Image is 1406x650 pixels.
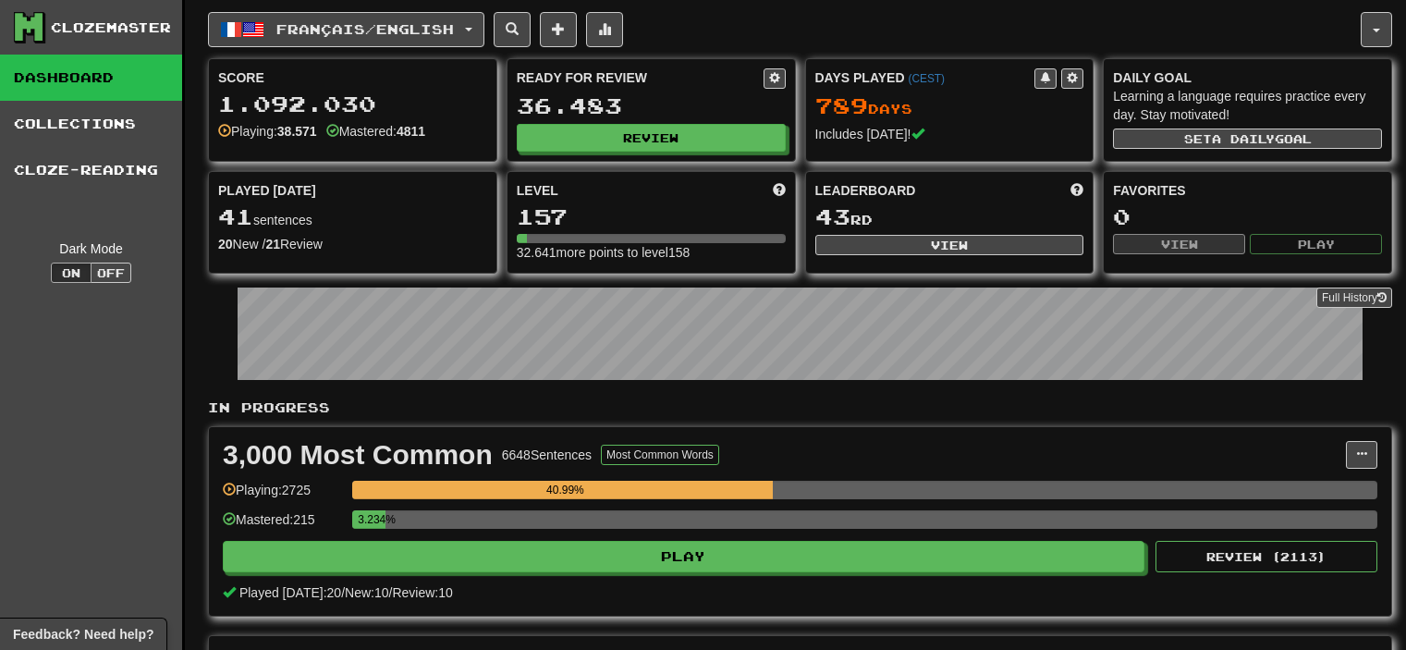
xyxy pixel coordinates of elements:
[517,68,764,87] div: Ready for Review
[341,585,345,600] span: /
[51,18,171,37] div: Clozemaster
[1113,87,1382,124] div: Learning a language requires practice every day. Stay motivated!
[397,124,425,139] strong: 4811
[517,94,786,117] div: 36.483
[218,122,317,141] div: Playing:
[815,235,1084,255] button: View
[517,205,786,228] div: 157
[1113,68,1382,87] div: Daily Goal
[815,68,1035,87] div: Days Played
[218,203,253,229] span: 41
[91,263,131,283] button: Off
[239,585,341,600] span: Played [DATE]: 20
[1155,541,1377,572] button: Review (2113)
[494,12,531,47] button: Search sentences
[208,399,1392,417] p: In Progress
[265,237,280,251] strong: 21
[601,445,719,465] button: Most Common Words
[223,541,1144,572] button: Play
[1113,234,1245,254] button: View
[392,585,452,600] span: Review: 10
[358,481,772,499] div: 40.99%
[815,94,1084,118] div: Day s
[223,441,493,469] div: 3,000 Most Common
[1113,205,1382,228] div: 0
[773,181,786,200] span: Score more points to level up
[517,124,786,152] button: Review
[517,243,786,262] div: 32.641 more points to level 158
[326,122,425,141] div: Mastered:
[1113,129,1382,149] button: Seta dailygoal
[502,446,592,464] div: 6648 Sentences
[14,239,168,258] div: Dark Mode
[358,510,385,529] div: 3.234%
[586,12,623,47] button: More stats
[1250,234,1382,254] button: Play
[218,235,487,253] div: New / Review
[908,72,945,85] a: (CEST)
[345,585,388,600] span: New: 10
[208,12,484,47] button: Français/English
[815,92,868,118] span: 789
[815,203,850,229] span: 43
[389,585,393,600] span: /
[1070,181,1083,200] span: This week in points, UTC
[815,205,1084,229] div: rd
[1113,181,1382,200] div: Favorites
[1212,132,1275,145] span: a daily
[517,181,558,200] span: Level
[13,625,153,644] span: Open feedback widget
[276,21,454,37] span: Français / English
[815,125,1084,143] div: Includes [DATE]!
[540,12,577,47] button: Add sentence to collection
[223,481,343,511] div: Playing: 2725
[218,237,233,251] strong: 20
[223,510,343,541] div: Mastered: 215
[218,68,487,87] div: Score
[815,181,916,200] span: Leaderboard
[218,181,316,200] span: Played [DATE]
[1316,288,1392,308] a: Full History
[51,263,92,283] button: On
[218,92,487,116] div: 1.092.030
[277,124,317,139] strong: 38.571
[218,205,487,229] div: sentences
